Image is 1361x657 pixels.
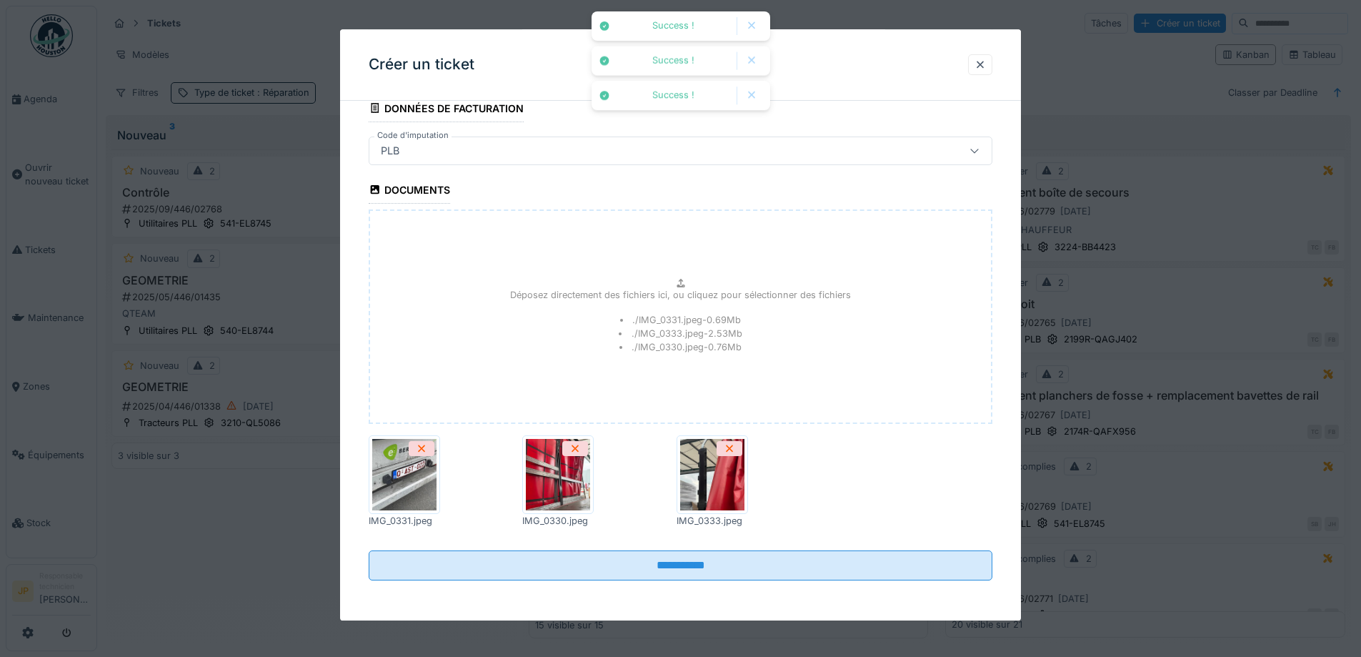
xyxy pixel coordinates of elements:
div: Success ! [617,89,729,102]
div: Success ! [617,20,729,32]
div: PLB [375,143,405,159]
li: ./IMG_0333.jpeg - 2.53 Mb [619,327,742,341]
label: Code d'imputation [374,129,452,142]
li: ./IMG_0331.jpeg - 0.69 Mb [620,313,742,327]
li: ./IMG_0330.jpeg - 0.76 Mb [619,341,742,355]
h3: Créer un ticket [369,56,474,74]
img: u2iba77hxq382uyrxu4lc6l3k9qt [526,439,590,510]
img: nbtdztdclnyt0kscf78h0a85wr7g [680,439,744,510]
div: Success ! [617,55,729,67]
div: IMG_0331.jpeg [369,514,440,528]
img: 1rcglt7nj58vwheg4a6i0p3a4qjj [372,439,437,510]
div: Documents [369,179,450,204]
div: IMG_0333.jpeg [677,514,748,528]
div: IMG_0330.jpeg [522,514,594,528]
div: Données de facturation [369,98,524,122]
p: Déposez directement des fichiers ici, ou cliquez pour sélectionner des fichiers [510,288,851,302]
